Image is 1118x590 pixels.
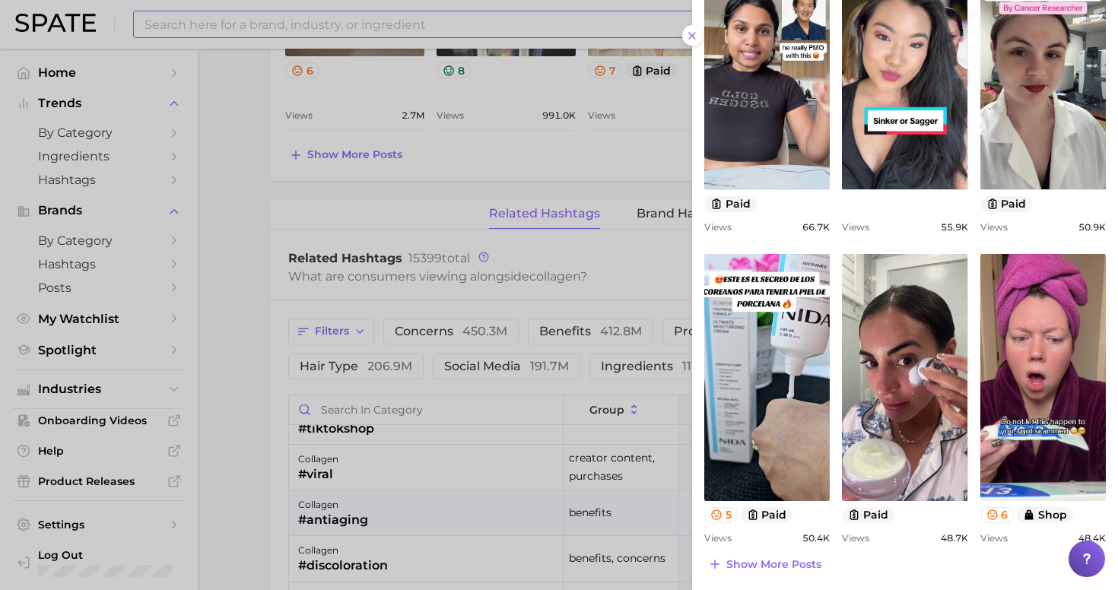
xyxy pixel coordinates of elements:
[726,558,821,571] span: Show more posts
[1017,507,1073,523] button: shop
[1078,221,1106,233] span: 50.9k
[941,221,968,233] span: 55.9k
[741,507,793,523] button: paid
[980,507,1015,523] button: 6
[980,221,1008,233] span: Views
[980,196,1033,212] button: paid
[802,532,830,544] span: 50.4k
[704,221,732,233] span: Views
[802,221,830,233] span: 66.7k
[980,532,1008,544] span: Views
[704,532,732,544] span: Views
[704,196,757,212] button: paid
[1078,532,1106,544] span: 48.4k
[704,507,738,523] button: 5
[842,507,894,523] button: paid
[842,532,869,544] span: Views
[941,532,968,544] span: 48.7k
[842,221,869,233] span: Views
[704,554,825,575] button: Show more posts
